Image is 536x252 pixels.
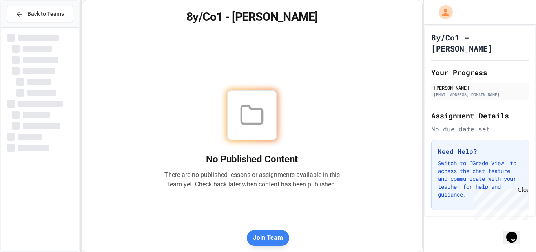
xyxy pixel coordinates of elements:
[503,221,528,244] iframe: chat widget
[431,110,529,121] h2: Assignment Details
[431,32,529,54] h1: 8y/Co1 - [PERSON_NAME]
[164,153,340,166] h2: No Published Content
[91,10,413,24] h1: 8y/Co1 - [PERSON_NAME]
[7,6,73,22] button: Back to Teams
[247,230,289,246] button: Join Team
[438,147,522,156] h3: Need Help?
[434,92,527,97] div: [EMAIL_ADDRESS][DOMAIN_NAME]
[430,3,455,21] div: My Account
[438,159,522,199] p: Switch to "Grade View" to access the chat feature and communicate with your teacher for help and ...
[3,3,54,50] div: Chat with us now!Close
[471,186,528,220] iframe: chat widget
[434,84,527,91] div: [PERSON_NAME]
[27,10,64,18] span: Back to Teams
[164,170,340,189] p: There are no published lessons or assignments available in this team yet. Check back later when c...
[431,124,529,134] div: No due date set
[431,67,529,78] h2: Your Progress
